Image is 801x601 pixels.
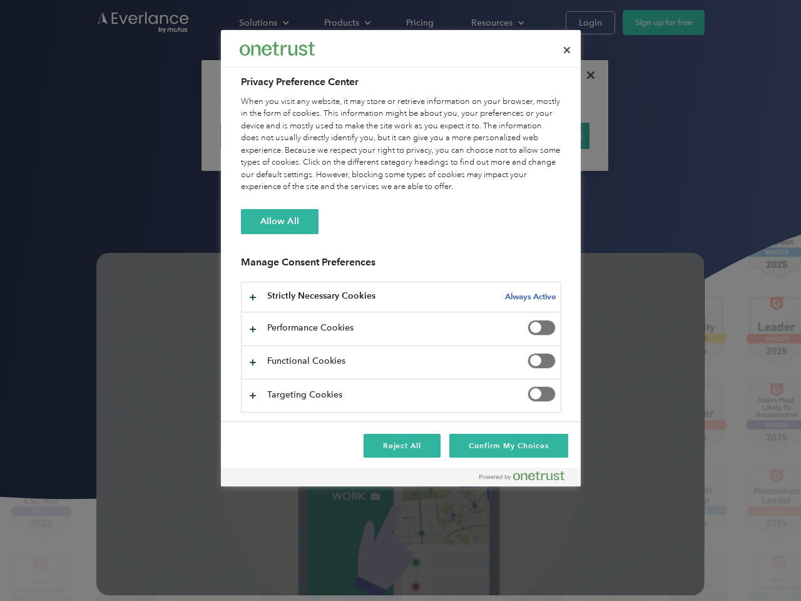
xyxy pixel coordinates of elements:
[240,42,315,55] img: Everlance
[479,471,564,481] img: Powered by OneTrust Opens in a new Tab
[449,434,568,458] button: Confirm My Choices
[241,209,319,234] button: Allow All
[553,36,581,64] button: Close
[241,96,561,193] div: When you visit any website, it may store or retrieve information on your browser, mostly in the f...
[479,471,574,486] a: Powered by OneTrust Opens in a new Tab
[241,256,561,275] h3: Manage Consent Preferences
[221,30,581,486] div: Privacy Preference Center
[92,74,155,101] input: Submit
[364,434,441,458] button: Reject All
[240,36,315,61] div: Everlance
[241,74,561,90] h2: Privacy Preference Center
[221,30,581,486] div: Preference center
